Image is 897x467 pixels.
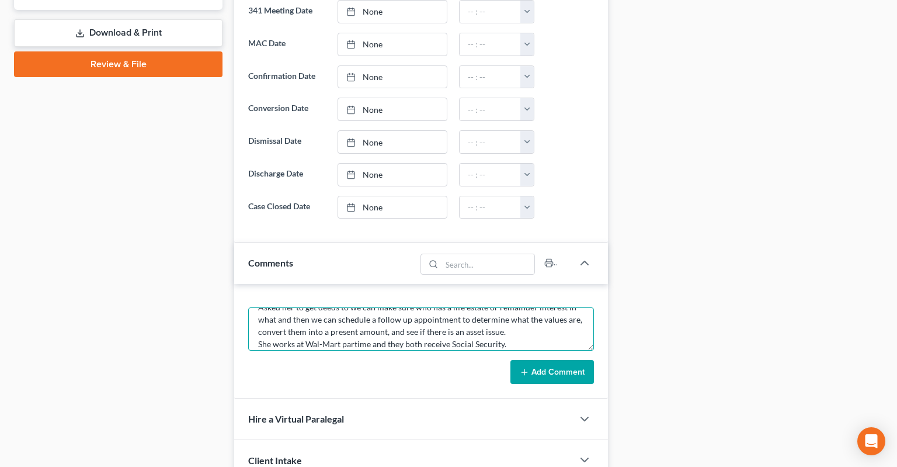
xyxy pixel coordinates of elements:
[460,164,521,186] input: -- : --
[338,1,447,23] a: None
[14,19,222,47] a: Download & Print
[338,131,447,153] a: None
[14,51,222,77] a: Review & File
[248,257,293,268] span: Comments
[338,164,447,186] a: None
[510,360,594,385] button: Add Comment
[242,130,332,154] label: Dismissal Date
[248,413,344,424] span: Hire a Virtual Paralegal
[460,98,521,120] input: -- : --
[460,1,521,23] input: -- : --
[460,66,521,88] input: -- : --
[242,65,332,89] label: Confirmation Date
[338,33,447,56] a: None
[248,455,302,466] span: Client Intake
[242,33,332,56] label: MAC Date
[460,33,521,56] input: -- : --
[242,196,332,219] label: Case Closed Date
[242,98,332,121] label: Conversion Date
[338,66,447,88] a: None
[338,196,447,219] a: None
[338,98,447,120] a: None
[460,131,521,153] input: -- : --
[242,163,332,186] label: Discharge Date
[441,254,534,274] input: Search...
[460,196,521,219] input: -- : --
[857,427,885,455] div: Open Intercom Messenger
